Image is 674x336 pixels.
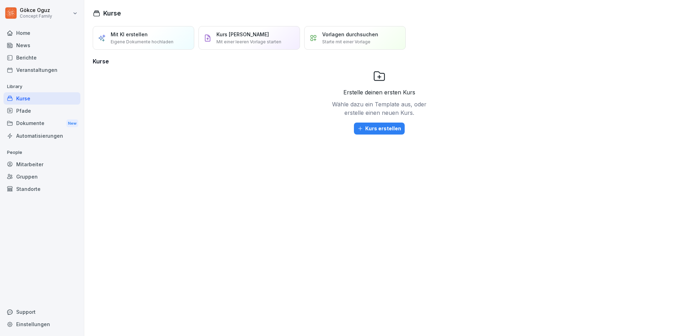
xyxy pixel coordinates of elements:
p: Mit KI erstellen [111,31,148,38]
div: Support [4,306,80,318]
a: Standorte [4,183,80,195]
p: Eigene Dokumente hochladen [111,39,173,45]
p: Wähle dazu ein Template aus, oder erstelle einen neuen Kurs. [330,100,429,117]
div: Dokumente [4,117,80,130]
p: Vorlagen durchsuchen [322,31,378,38]
p: Kurs [PERSON_NAME] [216,31,269,38]
a: Mitarbeiter [4,158,80,170]
h3: Kurse [93,57,666,66]
p: Erstelle deinen ersten Kurs [343,88,415,97]
p: Gökce Oguz [20,7,52,13]
a: Pfade [4,105,80,117]
p: People [4,147,80,158]
a: Kurse [4,92,80,105]
div: New [66,119,78,127]
a: DokumenteNew [4,117,80,130]
button: Kurs erstellen [354,123,405,135]
a: Einstellungen [4,318,80,330]
p: Concept Family [20,14,52,19]
a: Gruppen [4,170,80,183]
a: Home [4,27,80,39]
div: Kurs erstellen [357,125,401,132]
p: Library [4,81,80,92]
a: News [4,39,80,51]
p: Mit einer leeren Vorlage starten [216,39,281,45]
h1: Kurse [103,8,121,18]
a: Veranstaltungen [4,64,80,76]
p: Starte mit einer Vorlage [322,39,370,45]
a: Automatisierungen [4,130,80,142]
a: Berichte [4,51,80,64]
